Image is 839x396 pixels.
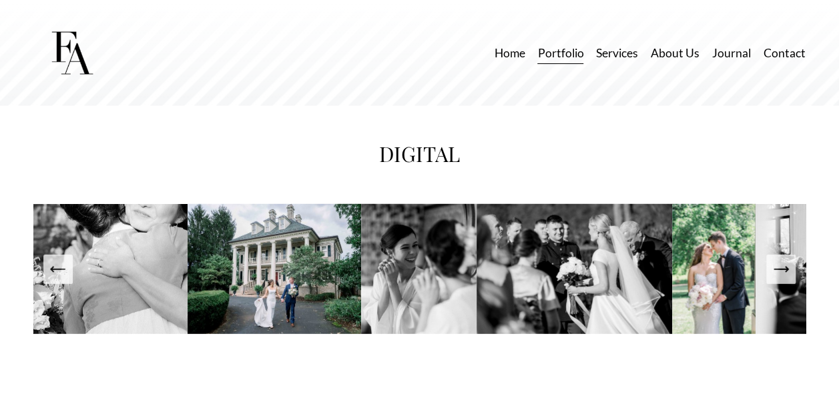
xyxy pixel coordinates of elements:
[764,42,806,65] a: Contact
[188,204,361,334] img: Z9B_7814.jpg
[43,255,73,284] button: Previous Slide
[537,42,583,65] a: Portfolio
[766,255,796,284] button: Next Slide
[477,204,672,334] img: Z9A_1813.jpg
[33,15,110,92] img: Frost Artistry
[361,204,477,334] img: Z7D_9955.jpg
[596,42,638,65] a: Services
[495,42,525,65] a: Home
[672,204,756,334] img: Z9A_1445.jpg
[261,137,578,171] h1: DIGITAL
[712,42,751,65] a: Journal
[651,42,700,65] a: About Us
